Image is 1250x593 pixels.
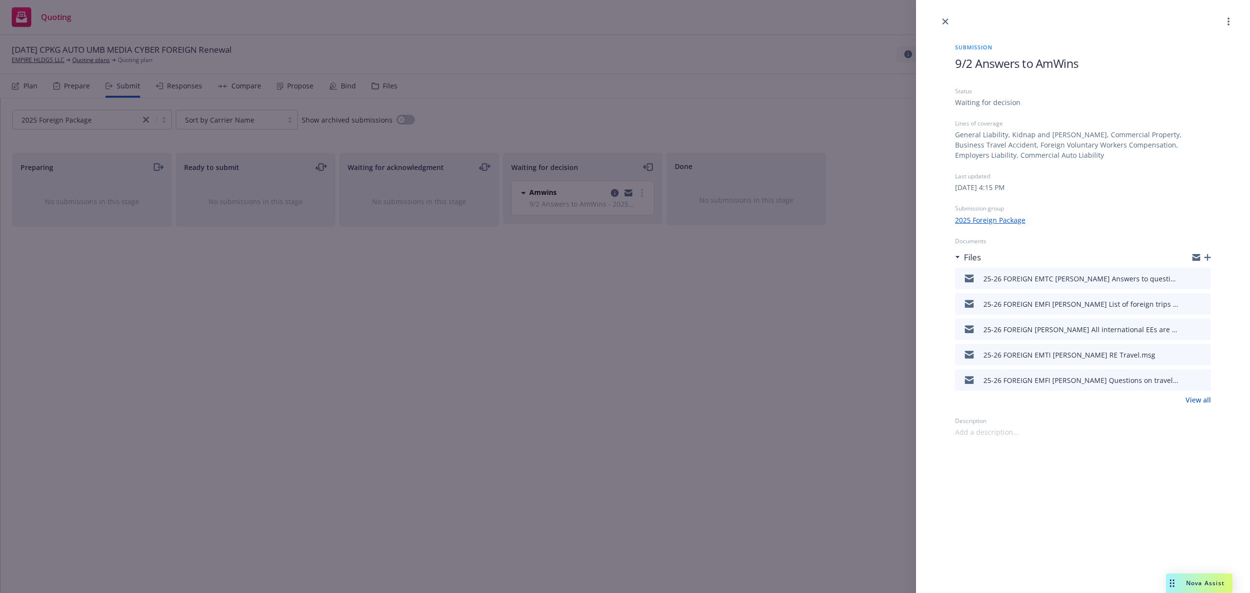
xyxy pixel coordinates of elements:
[1186,395,1211,405] a: View all
[1183,323,1190,335] button: download file
[955,55,1079,71] span: 9/2 Answers to AmWins
[1198,323,1207,335] button: preview file
[1183,273,1190,284] button: download file
[1183,349,1190,360] button: download file
[1198,374,1207,386] button: preview file
[955,43,1211,51] span: Submission
[1186,579,1225,587] span: Nova Assist
[1166,573,1178,593] div: Drag to move
[939,16,951,27] a: close
[955,97,1021,107] div: Waiting for decision
[983,375,1179,385] div: 25-26 FOREIGN EMFI [PERSON_NAME] Questions on travel.msg
[955,417,1211,425] div: Description
[1166,573,1232,593] button: Nova Assist
[1198,349,1207,360] button: preview file
[955,172,1211,180] div: Last updated
[955,204,1211,212] div: Submission group
[1198,298,1207,310] button: preview file
[955,251,981,264] div: Files
[1183,374,1190,386] button: download file
[955,87,1211,95] div: Status
[983,324,1179,335] div: 25-26 FOREIGN [PERSON_NAME] All international EEs are leased.msg
[1183,298,1190,310] button: download file
[955,215,1025,225] a: 2025 Foreign Package
[1223,16,1234,27] a: more
[955,182,1005,192] div: [DATE] 4:15 PM
[964,251,981,264] h3: Files
[955,237,1211,245] div: Documents
[955,129,1211,160] div: General Liability, Kidnap and [PERSON_NAME], Commercial Property, Business Travel Accident, Forei...
[983,299,1179,309] div: 25-26 FOREIGN EMFI [PERSON_NAME] List of foreign trips for the new year.msg
[1198,273,1207,284] button: preview file
[955,119,1211,127] div: Lines of coverage
[983,350,1155,360] div: 25-26 FOREIGN EMTI [PERSON_NAME] RE Travel.msg
[983,274,1179,284] div: 25-26 FOREIGN EMTC [PERSON_NAME] Answers to questions.msg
